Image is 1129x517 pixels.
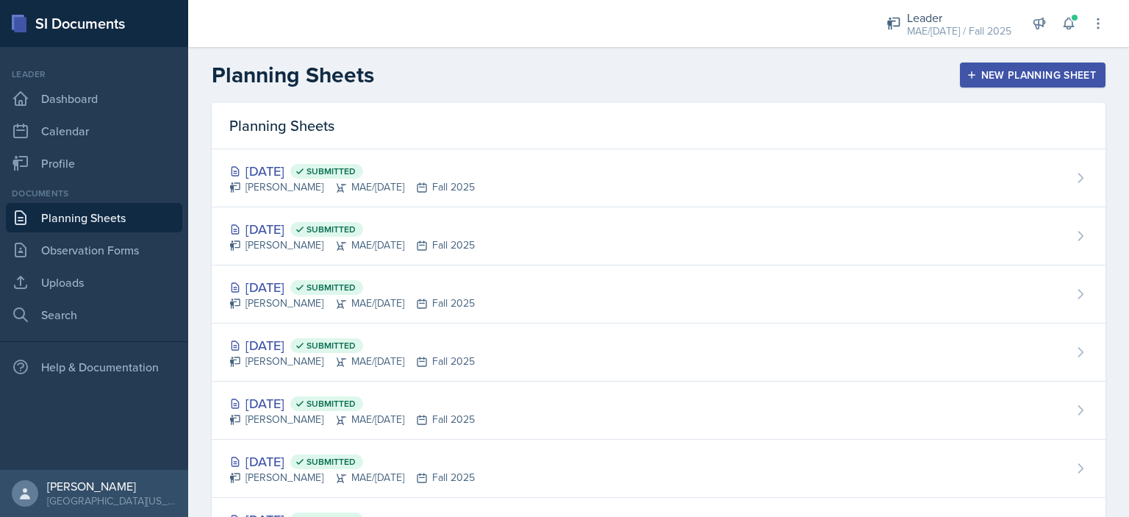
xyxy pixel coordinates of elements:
[907,9,1011,26] div: Leader
[212,324,1105,382] a: [DATE] Submitted [PERSON_NAME]MAE/[DATE]Fall 2025
[229,277,475,297] div: [DATE]
[229,238,475,253] div: [PERSON_NAME] MAE/[DATE] Fall 2025
[229,219,475,239] div: [DATE]
[307,165,356,177] span: Submitted
[229,335,475,355] div: [DATE]
[307,282,356,293] span: Submitted
[229,470,475,485] div: [PERSON_NAME] MAE/[DATE] Fall 2025
[229,161,475,181] div: [DATE]
[212,103,1105,149] div: Planning Sheets
[229,296,475,311] div: [PERSON_NAME] MAE/[DATE] Fall 2025
[47,493,176,508] div: [GEOGRAPHIC_DATA][US_STATE] in [GEOGRAPHIC_DATA]
[6,116,182,146] a: Calendar
[212,207,1105,265] a: [DATE] Submitted [PERSON_NAME]MAE/[DATE]Fall 2025
[229,179,475,195] div: [PERSON_NAME] MAE/[DATE] Fall 2025
[6,149,182,178] a: Profile
[6,187,182,200] div: Documents
[229,354,475,369] div: [PERSON_NAME] MAE/[DATE] Fall 2025
[6,84,182,113] a: Dashboard
[212,382,1105,440] a: [DATE] Submitted [PERSON_NAME]MAE/[DATE]Fall 2025
[212,149,1105,207] a: [DATE] Submitted [PERSON_NAME]MAE/[DATE]Fall 2025
[969,69,1096,81] div: New Planning Sheet
[6,68,182,81] div: Leader
[229,452,475,471] div: [DATE]
[229,393,475,413] div: [DATE]
[307,398,356,410] span: Submitted
[307,456,356,468] span: Submitted
[6,268,182,297] a: Uploads
[907,24,1011,39] div: MAE/[DATE] / Fall 2025
[307,340,356,352] span: Submitted
[6,352,182,382] div: Help & Documentation
[212,265,1105,324] a: [DATE] Submitted [PERSON_NAME]MAE/[DATE]Fall 2025
[6,235,182,265] a: Observation Forms
[212,440,1105,498] a: [DATE] Submitted [PERSON_NAME]MAE/[DATE]Fall 2025
[212,62,374,88] h2: Planning Sheets
[6,203,182,232] a: Planning Sheets
[307,224,356,235] span: Submitted
[47,479,176,493] div: [PERSON_NAME]
[6,300,182,329] a: Search
[960,63,1105,88] button: New Planning Sheet
[229,412,475,427] div: [PERSON_NAME] MAE/[DATE] Fall 2025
